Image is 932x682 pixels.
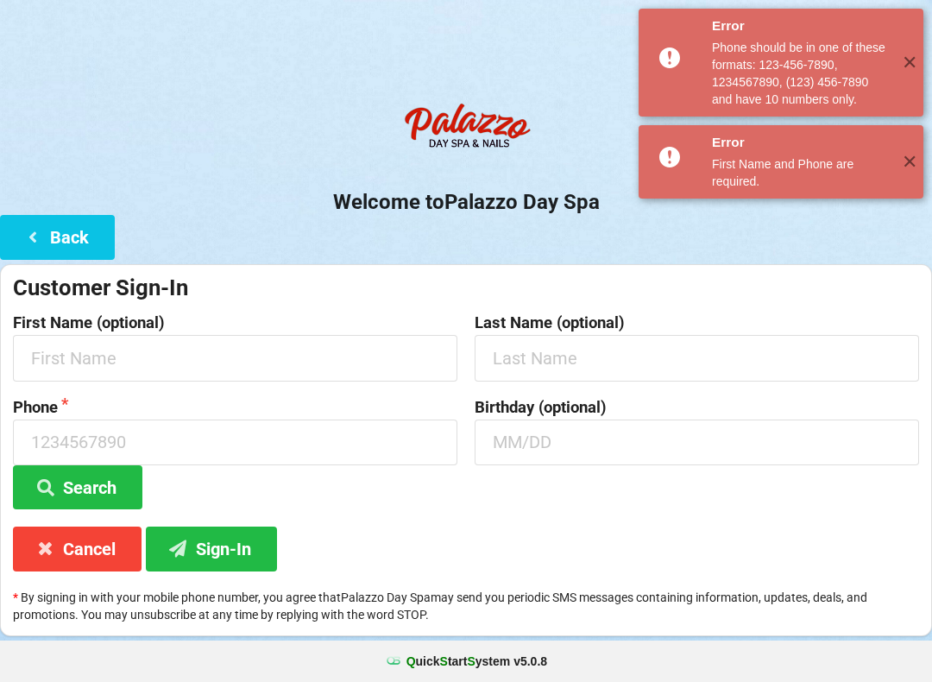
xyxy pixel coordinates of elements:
label: First Name (optional) [13,314,457,332]
div: Error [712,17,889,35]
img: PalazzoDaySpaNails-Logo.png [397,94,535,163]
button: Search [13,465,142,509]
span: S [440,654,448,668]
input: 1234567890 [13,420,457,465]
label: Last Name (optional) [475,314,919,332]
label: Phone [13,399,457,416]
b: uick tart ystem v 5.0.8 [406,653,547,670]
label: Birthday (optional) [475,399,919,416]
input: Last Name [475,335,919,381]
p: By signing in with your mobile phone number, you agree that Palazzo Day Spa may send you periodic... [13,589,919,623]
button: Cancel [13,527,142,571]
div: Error [712,134,889,151]
input: MM/DD [475,420,919,465]
div: First Name and Phone are required. [712,155,889,190]
div: Customer Sign-In [13,274,919,302]
img: favicon.ico [385,653,402,670]
span: S [467,654,475,668]
div: Phone should be in one of these formats: 123-456-7890, 1234567890, (123) 456-7890 and have 10 num... [712,39,889,108]
span: Q [406,654,416,668]
button: Sign-In [146,527,277,571]
input: First Name [13,335,457,381]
